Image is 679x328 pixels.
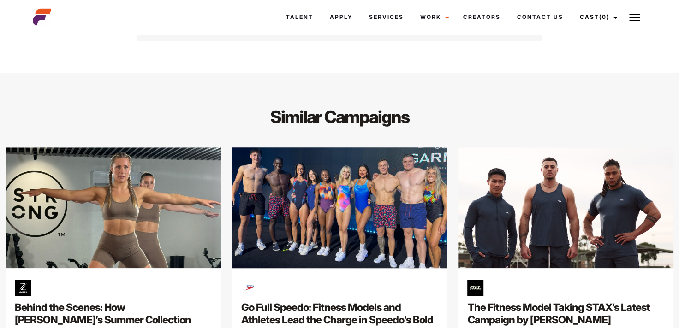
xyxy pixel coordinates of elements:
img: Burger icon [629,12,640,23]
a: Creators [455,5,509,29]
h2: The Fitness Model Taking STAX’s Latest Campaign by [PERSON_NAME] [467,301,664,326]
img: cropped-aefm-brand-fav-22-square.png [33,8,51,26]
img: images [467,280,483,296]
a: Contact Us [509,5,572,29]
span: (0) [599,13,609,20]
img: 1@3x 8 scaled [226,144,453,271]
a: Work [412,5,455,29]
h2: Similar Campaigns [62,105,617,129]
img: speedo old7970.logowik.com_ [241,280,257,296]
a: Talent [278,5,322,29]
a: Services [361,5,412,29]
a: Cast(0) [572,5,623,29]
a: Apply [322,5,361,29]
img: 1@3x 12 scaled [458,147,673,268]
